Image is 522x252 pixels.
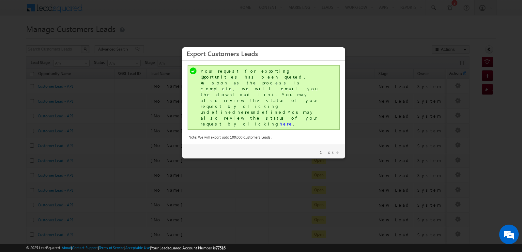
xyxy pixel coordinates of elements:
[189,134,339,140] div: Note: We will export upto 100,000 Customers Leads .
[201,68,328,127] div: Your request for exporting Opportunities has been queued. As soon as the process is complete, we ...
[320,149,340,155] a: Close
[11,34,27,43] img: d_60004797649_company_0_60004797649
[187,48,341,59] h3: Export Customers Leads
[280,121,293,126] a: here
[72,245,98,250] a: Contact Support
[62,245,71,250] a: About
[125,245,150,250] a: Acceptable Use
[89,201,118,210] em: Start Chat
[34,34,110,43] div: Chat with us now
[151,245,225,250] span: Your Leadsquared Account Number is
[216,245,225,250] span: 77516
[99,245,124,250] a: Terms of Service
[26,245,225,251] span: © 2025 LeadSquared | | | | |
[107,3,123,19] div: Minimize live chat window
[8,60,119,195] textarea: Type your message and hit 'Enter'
